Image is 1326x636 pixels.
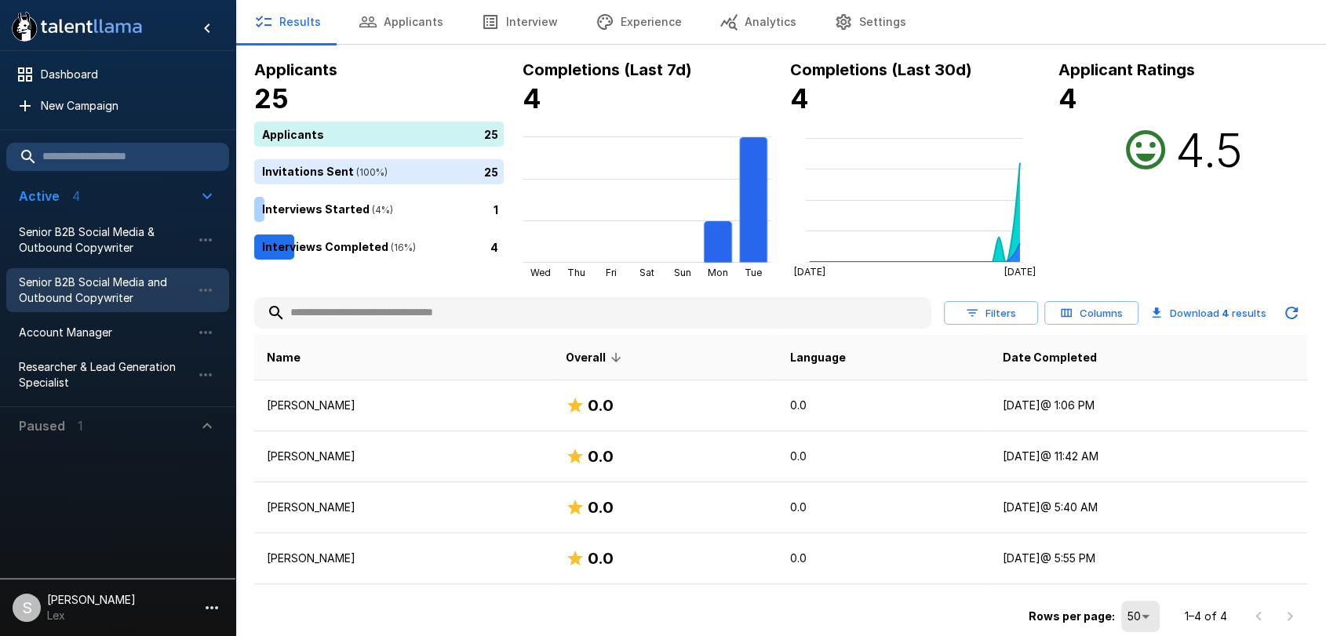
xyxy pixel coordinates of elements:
h6: 0.0 [588,546,614,571]
tspan: Thu [566,267,585,278]
td: [DATE] @ 5:55 PM [990,533,1307,584]
p: 4 [490,238,498,255]
b: 4 [790,82,809,114]
p: 0.0 [790,551,978,566]
button: Download 4 results [1145,297,1273,329]
p: [PERSON_NAME] [267,500,541,515]
b: Applicant Ratings [1058,60,1195,79]
tspan: Wed [530,267,550,278]
tspan: Sat [639,267,654,278]
h6: 0.0 [588,495,614,520]
b: 25 [254,82,289,114]
h6: 0.0 [588,444,614,469]
b: Completions (Last 30d) [790,60,972,79]
p: 0.0 [790,500,978,515]
button: Filters [944,301,1038,325]
div: 50 [1121,601,1160,632]
p: Rows per page: [1029,609,1115,624]
h2: 4.5 [1175,122,1243,178]
p: [PERSON_NAME] [267,449,541,464]
p: 0.0 [790,398,978,413]
p: 25 [484,125,498,142]
p: 25 [484,163,498,180]
td: [DATE] @ 5:40 AM [990,482,1307,533]
p: [PERSON_NAME] [267,551,541,566]
tspan: [DATE] [794,266,825,278]
tspan: Sun [674,267,691,278]
td: [DATE] @ 1:06 PM [990,380,1307,431]
tspan: Tue [745,267,762,278]
b: Applicants [254,60,337,79]
span: Date Completed [1003,348,1097,367]
b: Completions (Last 7d) [523,60,692,79]
p: 1–4 of 4 [1185,609,1227,624]
b: 4 [1058,82,1077,114]
b: 4 [523,82,541,114]
button: Columns [1044,301,1138,325]
tspan: Fri [606,267,617,278]
p: 0.0 [790,449,978,464]
span: Name [267,348,301,367]
span: Overall [566,348,626,367]
tspan: [DATE] [1004,266,1036,278]
h6: 0.0 [588,393,614,418]
span: Language [790,348,846,367]
p: 1 [494,201,498,217]
tspan: Mon [708,267,728,278]
b: 4 [1222,307,1229,319]
p: [PERSON_NAME] [267,398,541,413]
button: Updated Today - 5:20 PM [1276,297,1307,329]
td: [DATE] @ 11:42 AM [990,431,1307,482]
